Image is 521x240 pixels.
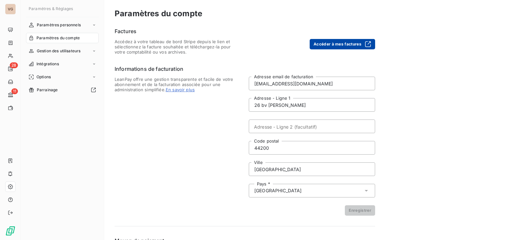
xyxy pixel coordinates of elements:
[37,48,81,54] span: Gestion des utilisateurs
[115,27,375,35] h6: Factures
[10,62,18,68] span: 28
[36,74,51,80] span: Options
[249,120,375,133] input: placeholder
[26,33,99,43] a: Paramètres du compte
[115,39,241,55] span: Accédez à votre tableau de bord Stripe depuis le lien et sélectionnez la facture souhaitée et tél...
[499,218,514,234] iframe: Intercom live chat
[26,85,99,95] a: Parrainage
[36,61,59,67] span: Intégrations
[29,6,73,11] span: Paramètres & Réglages
[345,205,375,216] button: Enregistrer
[36,35,80,41] span: Paramètres du compte
[5,226,16,236] img: Logo LeanPay
[115,8,511,19] h3: Paramètres du compte
[37,87,58,93] span: Parrainage
[249,77,375,90] input: placeholder
[249,162,375,176] input: placeholder
[254,187,302,194] span: [GEOGRAPHIC_DATA]
[249,141,375,155] input: placeholder
[115,65,375,73] h6: Informations de facturation
[310,39,375,49] button: Accéder à mes factures
[249,98,375,112] input: placeholder
[37,22,81,28] span: Paramètres personnels
[5,4,16,14] div: VG
[115,77,241,216] span: LeanPay offre une gestion transparente et facile de votre abonnement et de la facturation associé...
[11,88,18,94] span: 11
[166,87,195,92] span: En savoir plus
